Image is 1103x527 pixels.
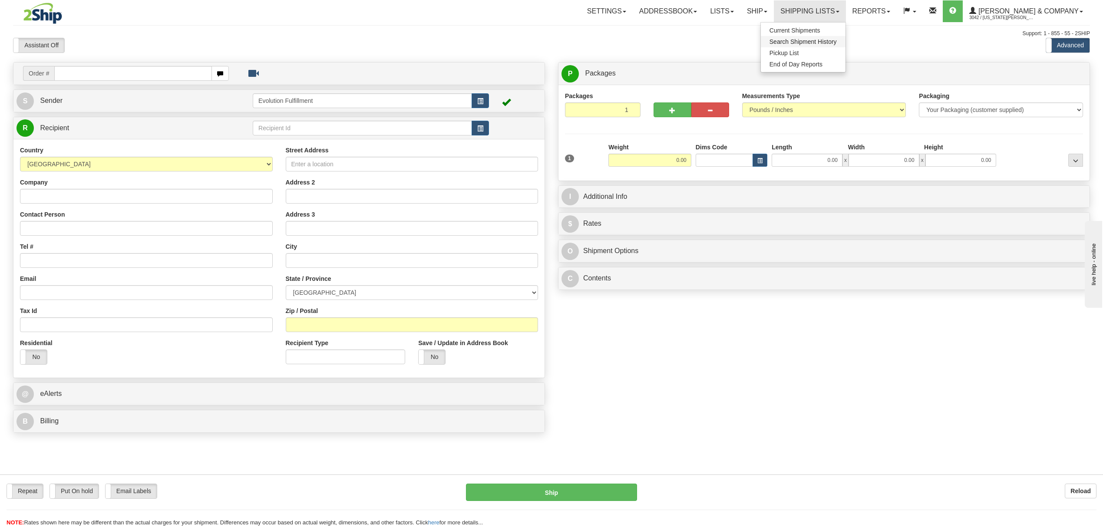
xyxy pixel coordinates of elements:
label: Street Address [286,146,329,155]
label: Tax Id [20,306,37,315]
span: @ [17,385,34,403]
a: Addressbook [633,0,704,22]
label: Dims Code [696,143,727,152]
button: Ship [466,484,637,501]
a: CContents [561,270,1086,287]
label: Measurements Type [742,92,800,100]
a: P Packages [561,65,1086,82]
span: O [561,243,579,260]
span: $ [561,215,579,233]
div: ... [1068,154,1083,167]
span: B [17,413,34,430]
label: Assistant Off [13,38,64,53]
label: Height [924,143,943,152]
a: IAdditional Info [561,188,1086,206]
label: Packages [565,92,593,100]
span: NOTE: [7,519,24,526]
label: Advanced [1046,38,1090,53]
a: End of Day Reports [761,59,845,70]
label: Weight [608,143,628,152]
label: Tel # [20,242,33,251]
label: Save / Update in Address Book [418,339,508,347]
b: Reload [1070,487,1091,494]
input: Sender Id [253,93,472,108]
span: I [561,188,579,205]
label: Residential [20,339,53,347]
span: Packages [585,69,615,77]
span: [PERSON_NAME] & Company [976,7,1079,15]
a: S Sender [17,92,253,110]
label: Contact Person [20,210,65,219]
label: No [419,350,445,364]
a: Current Shipments [761,25,845,36]
label: Repeat [7,484,43,498]
div: Support: 1 - 855 - 55 - 2SHIP [13,30,1090,37]
span: eAlerts [40,390,62,397]
a: OShipment Options [561,242,1086,260]
a: R Recipient [17,119,227,137]
input: Recipient Id [253,121,472,135]
label: Email Labels [106,484,157,498]
a: Pickup List [761,47,845,59]
label: Address 2 [286,178,315,187]
a: Search Shipment History [761,36,845,47]
a: Reports [846,0,897,22]
a: here [428,519,439,526]
span: S [17,92,34,110]
a: Settings [581,0,633,22]
span: R [17,119,34,137]
span: Pickup List [769,49,799,56]
span: Billing [40,417,59,425]
label: State / Province [286,274,331,283]
iframe: chat widget [1083,219,1102,308]
span: x [919,154,925,167]
span: 3042 / [US_STATE][PERSON_NAME] [969,13,1034,22]
label: No [20,350,47,364]
a: Ship [740,0,774,22]
input: Enter a location [286,157,538,171]
label: Company [20,178,48,187]
span: P [561,65,579,82]
a: [PERSON_NAME] & Company 3042 / [US_STATE][PERSON_NAME] [963,0,1090,22]
span: Search Shipment History [769,38,837,45]
a: Lists [703,0,740,22]
img: logo3042.jpg [13,2,73,24]
label: Zip / Postal [286,306,318,315]
a: $Rates [561,215,1086,233]
label: Country [20,146,43,155]
label: City [286,242,297,251]
a: @ eAlerts [17,385,542,403]
span: Order # [23,66,54,81]
label: Address 3 [286,210,315,219]
span: C [561,270,579,287]
span: Recipient [40,124,69,132]
label: Width [848,143,865,152]
a: B Billing [17,412,542,430]
span: Current Shipments [769,27,820,34]
span: Sender [40,97,63,104]
label: Packaging [919,92,949,100]
span: x [842,154,849,167]
label: Recipient Type [286,339,329,347]
label: Email [20,274,36,283]
span: End of Day Reports [769,61,822,68]
div: live help - online [7,7,80,14]
label: Length [772,143,792,152]
span: 1 [565,155,574,162]
label: Put On hold [50,484,99,498]
button: Reload [1065,484,1096,498]
a: Shipping lists [774,0,845,22]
